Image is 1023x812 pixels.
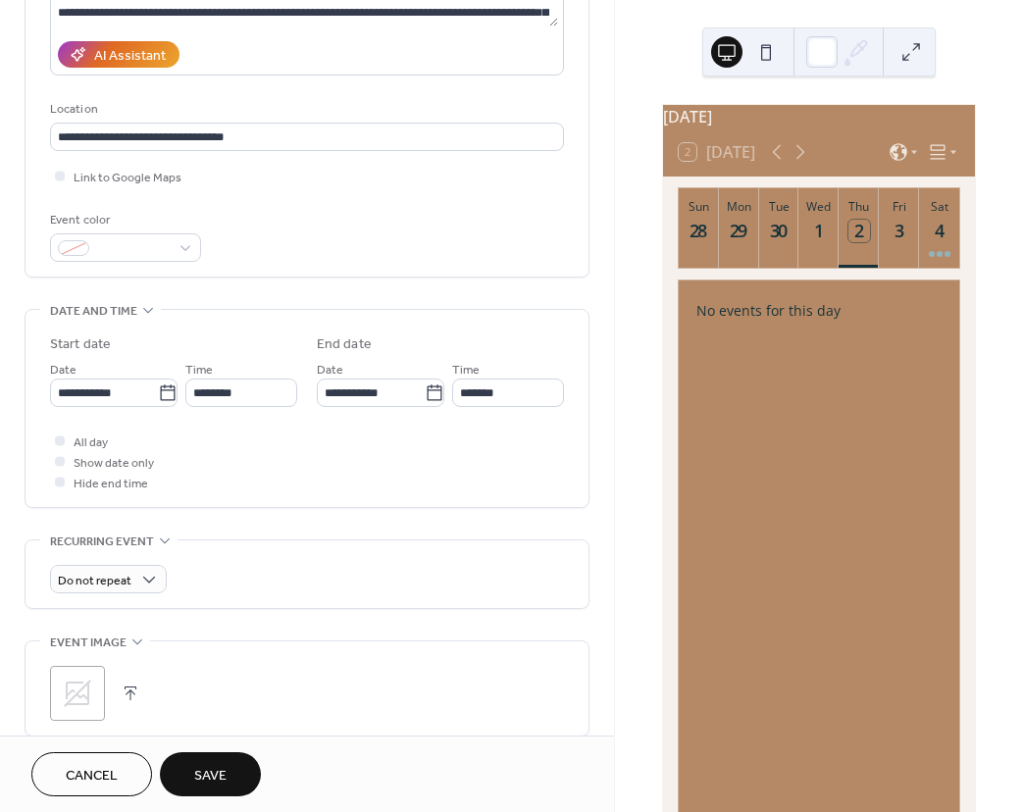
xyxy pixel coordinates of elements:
div: 1 [808,220,831,242]
div: Mon [725,198,753,215]
span: Time [185,360,213,381]
div: Event color [50,210,197,230]
button: Sat4 [919,188,959,268]
div: 3 [888,220,910,242]
button: Save [160,752,261,796]
span: Date [317,360,343,381]
div: 2 [848,220,871,242]
button: Cancel [31,752,152,796]
button: Mon29 [719,188,759,268]
div: Thu [844,198,873,215]
button: Wed1 [798,188,839,268]
span: Date [50,360,77,381]
div: Tue [765,198,793,215]
button: AI Assistant [58,41,179,68]
span: Do not repeat [58,570,131,592]
span: Time [452,360,480,381]
button: Tue30 [759,188,799,268]
button: Thu2 [839,188,879,268]
div: Wed [804,198,833,215]
span: Date and time [50,301,137,322]
div: [DATE] [663,105,975,128]
button: Sun28 [679,188,719,268]
div: Location [50,99,560,120]
div: End date [317,334,372,355]
div: Start date [50,334,111,355]
span: All day [74,432,108,453]
div: 30 [768,220,791,242]
div: 4 [928,220,950,242]
div: No events for this day [681,287,956,333]
span: Event image [50,633,127,653]
div: Fri [885,198,913,215]
div: 29 [728,220,750,242]
span: Cancel [66,766,118,787]
div: ; [50,666,105,721]
span: Show date only [74,453,154,474]
span: Recurring event [50,532,154,552]
div: Sun [685,198,713,215]
button: Fri3 [879,188,919,268]
div: Sat [925,198,953,215]
span: Save [194,766,227,787]
span: Hide end time [74,474,148,494]
div: AI Assistant [94,46,166,67]
div: 28 [688,220,710,242]
span: Link to Google Maps [74,168,181,188]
